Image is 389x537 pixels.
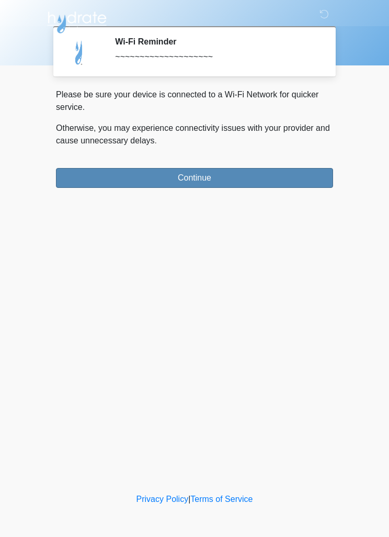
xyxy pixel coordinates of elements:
[64,37,95,68] img: Agent Avatar
[155,136,157,145] span: .
[56,88,333,114] p: Please be sure your device is connected to a Wi-Fi Network for quicker service.
[115,51,317,63] div: ~~~~~~~~~~~~~~~~~~~~
[56,168,333,188] button: Continue
[136,495,189,504] a: Privacy Policy
[56,122,333,147] p: Otherwise, you may experience connectivity issues with your provider and cause unnecessary delays
[188,495,190,504] a: |
[190,495,253,504] a: Terms of Service
[45,8,108,34] img: Hydrate IV Bar - Scottsdale Logo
